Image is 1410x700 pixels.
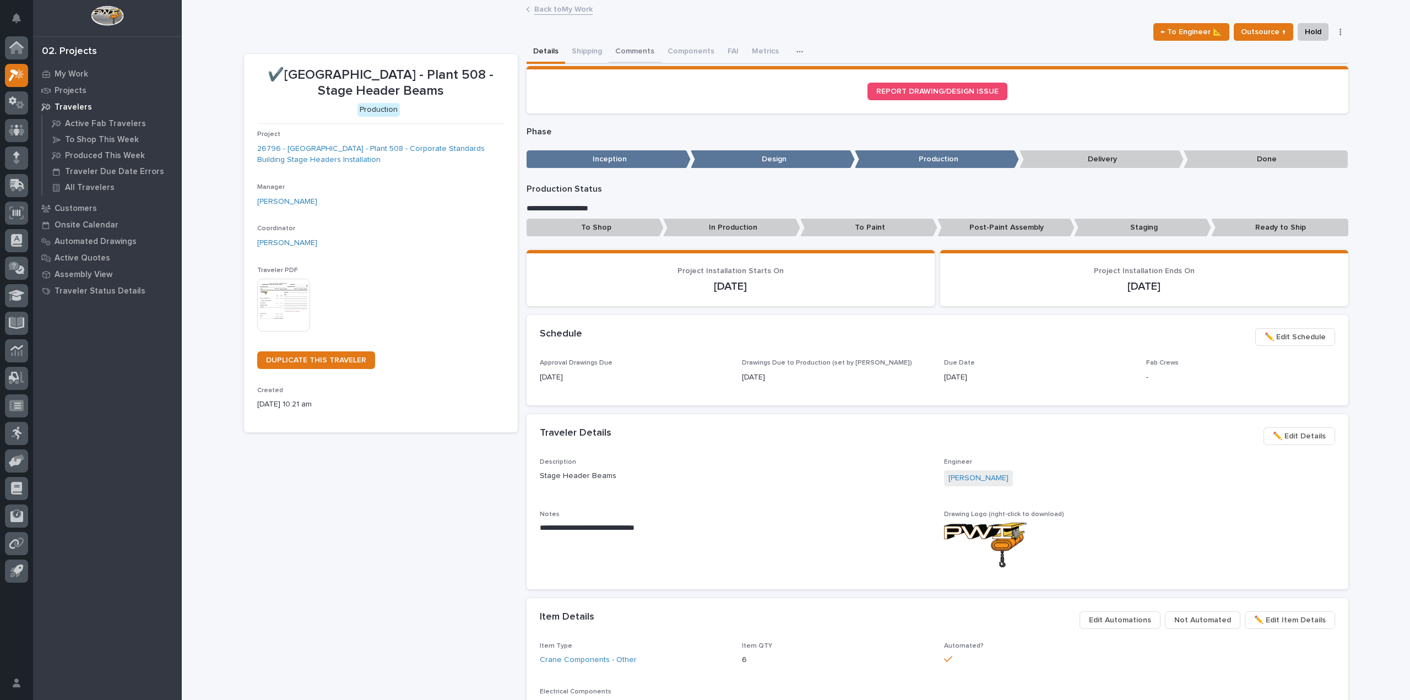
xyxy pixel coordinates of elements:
p: Traveler Due Date Errors [65,167,164,177]
span: Traveler PDF [257,267,298,274]
p: Traveler Status Details [55,286,145,296]
span: Fab Crews [1146,360,1179,366]
p: Staging [1074,219,1211,237]
button: Shipping [565,41,609,64]
p: [DATE] [540,280,921,293]
span: ✏️ Edit Schedule [1265,330,1326,344]
img: 9Sn8gnb14DAvfaF4gzA2cQGqczZF9WlpLA1CWW12Hpo [944,523,1027,567]
a: Active Quotes [33,249,182,266]
span: Created [257,387,283,394]
a: Crane Components - Other [540,654,637,666]
p: Done [1184,150,1348,169]
span: Electrical Components [540,688,611,695]
p: Delivery [1019,150,1184,169]
span: Item Type [540,643,572,649]
span: Notes [540,511,560,518]
span: ✏️ Edit Details [1273,430,1326,443]
span: Coordinator [257,225,295,232]
a: Produced This Week [42,148,182,163]
a: DUPLICATE THIS TRAVELER [257,351,375,369]
p: Produced This Week [65,151,145,161]
span: Not Automated [1174,614,1231,627]
button: Not Automated [1165,611,1240,629]
p: Active Fab Travelers [65,119,146,129]
span: Description [540,459,576,465]
p: Production [855,150,1019,169]
p: Customers [55,204,97,214]
div: Production [357,103,400,117]
p: Ready to Ship [1211,219,1348,237]
button: Outsource ↑ [1234,23,1293,41]
span: Project Installation Ends On [1094,267,1195,275]
p: - [1146,372,1335,383]
a: [PERSON_NAME] [257,237,317,249]
img: Workspace Logo [91,6,123,26]
p: Active Quotes [55,253,110,263]
a: Automated Drawings [33,233,182,249]
button: Comments [609,41,661,64]
a: Active Fab Travelers [42,116,182,131]
span: Drawings Due to Production (set by [PERSON_NAME]) [742,360,912,366]
span: ✏️ Edit Item Details [1254,614,1326,627]
span: Edit Automations [1089,614,1151,627]
a: Onsite Calendar [33,216,182,233]
a: Travelers [33,99,182,115]
button: Notifications [5,7,28,30]
p: To Shop [527,219,664,237]
span: DUPLICATE THIS TRAVELER [266,356,366,364]
p: Assembly View [55,270,112,280]
span: Due Date [944,360,975,366]
p: In Production [663,219,800,237]
div: 02. Projects [42,46,97,58]
span: Manager [257,184,285,191]
a: All Travelers [42,180,182,195]
a: [PERSON_NAME] [948,473,1008,484]
p: Post-Paint Assembly [937,219,1075,237]
p: Onsite Calendar [55,220,118,230]
p: [DATE] [953,280,1335,293]
span: Item QTY [742,643,772,649]
h2: Traveler Details [540,427,611,439]
p: [DATE] [742,372,931,383]
button: FAI [721,41,745,64]
a: [PERSON_NAME] [257,196,317,208]
p: All Travelers [65,183,115,193]
p: 6 [742,654,931,666]
p: To Paint [800,219,937,237]
h2: Item Details [540,611,594,623]
span: Drawing Logo (right-click to download) [944,511,1064,518]
span: REPORT DRAWING/DESIGN ISSUE [876,88,999,95]
a: 26796 - [GEOGRAPHIC_DATA] - Plant 508 - Corporate Standards Building Stage Headers Installation [257,143,505,166]
a: Assembly View [33,266,182,283]
p: [DATE] [540,372,729,383]
a: Customers [33,200,182,216]
p: Production Status [527,184,1348,194]
a: Projects [33,82,182,99]
p: [DATE] 10:21 am [257,399,505,410]
a: Back toMy Work [534,2,593,15]
button: ✏️ Edit Schedule [1255,328,1335,346]
button: Edit Automations [1080,611,1160,629]
button: ✏️ Edit Item Details [1245,611,1335,629]
button: Hold [1298,23,1328,41]
p: Automated Drawings [55,237,137,247]
p: Projects [55,86,86,96]
p: Phase [527,127,1348,137]
p: Inception [527,150,691,169]
span: Engineer [944,459,972,465]
p: [DATE] [944,372,1133,383]
button: Metrics [745,41,785,64]
p: Design [691,150,855,169]
a: Traveler Status Details [33,283,182,299]
a: REPORT DRAWING/DESIGN ISSUE [867,83,1007,100]
a: Traveler Due Date Errors [42,164,182,179]
p: Travelers [55,102,92,112]
p: ✔️[GEOGRAPHIC_DATA] - Plant 508 - Stage Header Beams [257,67,505,99]
a: My Work [33,66,182,82]
span: Outsource ↑ [1241,25,1286,39]
div: Notifications [14,13,28,31]
span: Approval Drawings Due [540,360,612,366]
button: Details [527,41,565,64]
span: Project Installation Starts On [677,267,784,275]
button: ← To Engineer 📐 [1153,23,1229,41]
